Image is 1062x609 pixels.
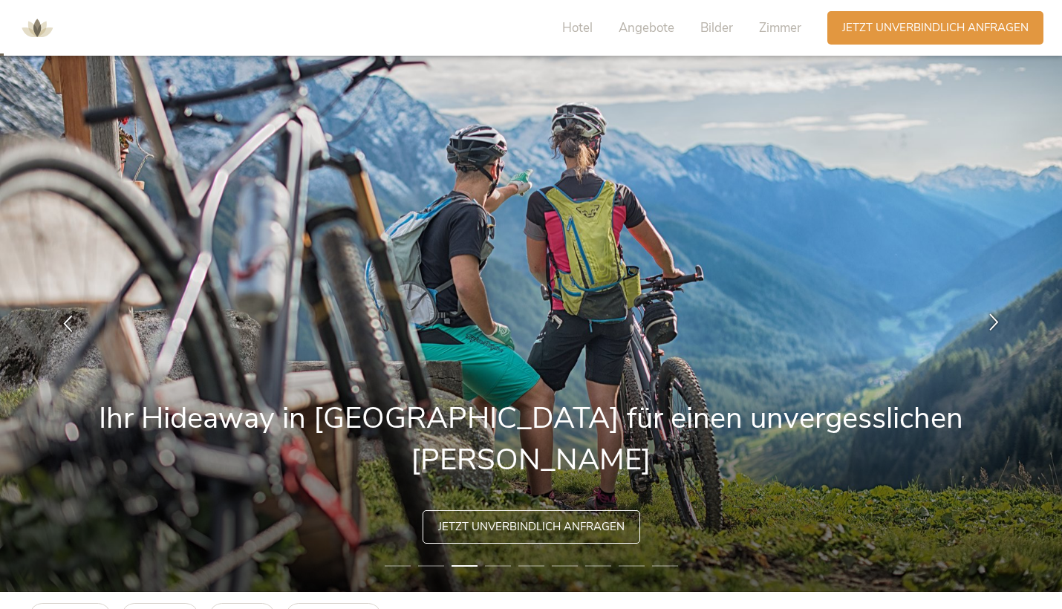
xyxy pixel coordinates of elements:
span: Angebote [619,19,674,36]
img: AMONTI & LUNARIS Wellnessresort [15,6,59,51]
span: Zimmer [759,19,801,36]
span: Jetzt unverbindlich anfragen [438,519,625,535]
span: Bilder [700,19,733,36]
span: Jetzt unverbindlich anfragen [842,20,1029,36]
span: Hotel [562,19,593,36]
a: AMONTI & LUNARIS Wellnessresort [15,22,59,33]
